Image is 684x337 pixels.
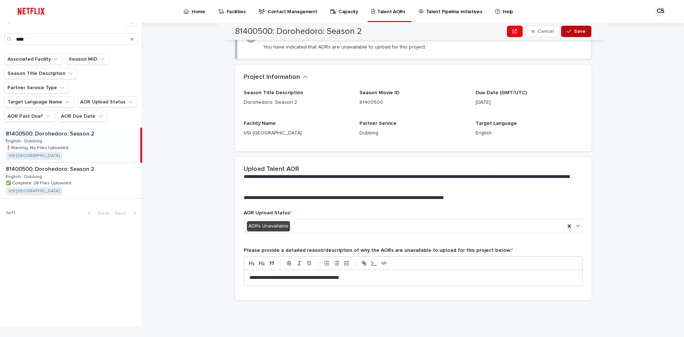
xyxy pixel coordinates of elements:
span: Please provide a detailed reason/description of why the AORs are unavailable to upload for this p... [244,248,513,253]
p: English - Dubbing [6,173,43,179]
span: Partner Service [359,121,397,126]
button: AOR Due Date [58,111,107,122]
button: Next [112,210,142,216]
img: ifQbXi3ZQGMSEF7WDB7W [14,4,48,19]
button: Back [82,210,112,216]
span: Facility Name [244,121,276,126]
span: Save [574,29,586,34]
a: VSI [GEOGRAPHIC_DATA] [9,153,59,158]
span: Cancel [538,29,554,34]
p: Dubbing [359,129,467,137]
p: ❗️Warning: No Files Uploaded [6,144,70,150]
p: You have indicated that AORs are unavailable to upload for this project. [263,44,426,50]
p: Dorohedoro: Season 2 [244,99,351,106]
button: Target Language Name [4,96,74,108]
p: English - Dubbing [6,137,43,144]
span: Season Title Description [244,90,303,95]
button: Associated Facility [4,53,63,65]
div: AORs Unavailable [247,221,290,231]
div: CS [655,6,666,17]
h2: Project Information [244,73,300,81]
input: Search [4,34,138,45]
a: VSI [GEOGRAPHIC_DATA] [9,189,59,194]
p: ✅ Complete: 28 Files Uploaded [6,179,73,186]
p: English [476,129,583,137]
button: Season MID [66,53,109,65]
h2: Upload Talent AOR [244,165,299,173]
h2: 81400500: Dorohedoro: Season 2 [235,26,362,37]
span: Due Date (GMT/UTC) [476,90,527,95]
p: [DATE] [476,99,583,106]
span: AOR Upload Status [244,210,292,215]
button: Save [561,26,591,37]
p: 81400500: Dorohedoro: Season 2 [6,164,96,173]
button: AOR Upload Status [77,96,137,108]
p: 81400500: Dorohedoro: Season 2 [6,129,96,137]
button: Cancel [525,26,560,37]
button: Partner Service Type [4,82,69,93]
span: Next [115,211,130,216]
span: Back [94,211,109,216]
p: VSI [GEOGRAPHIC_DATA] [244,129,351,137]
p: 81400500 [359,99,467,106]
span: Target Language [476,121,517,126]
button: Project Information [244,73,308,81]
button: AOR Past Due? [4,111,55,122]
span: Season Movie ID [359,90,399,95]
button: Season Title Description [4,68,77,79]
